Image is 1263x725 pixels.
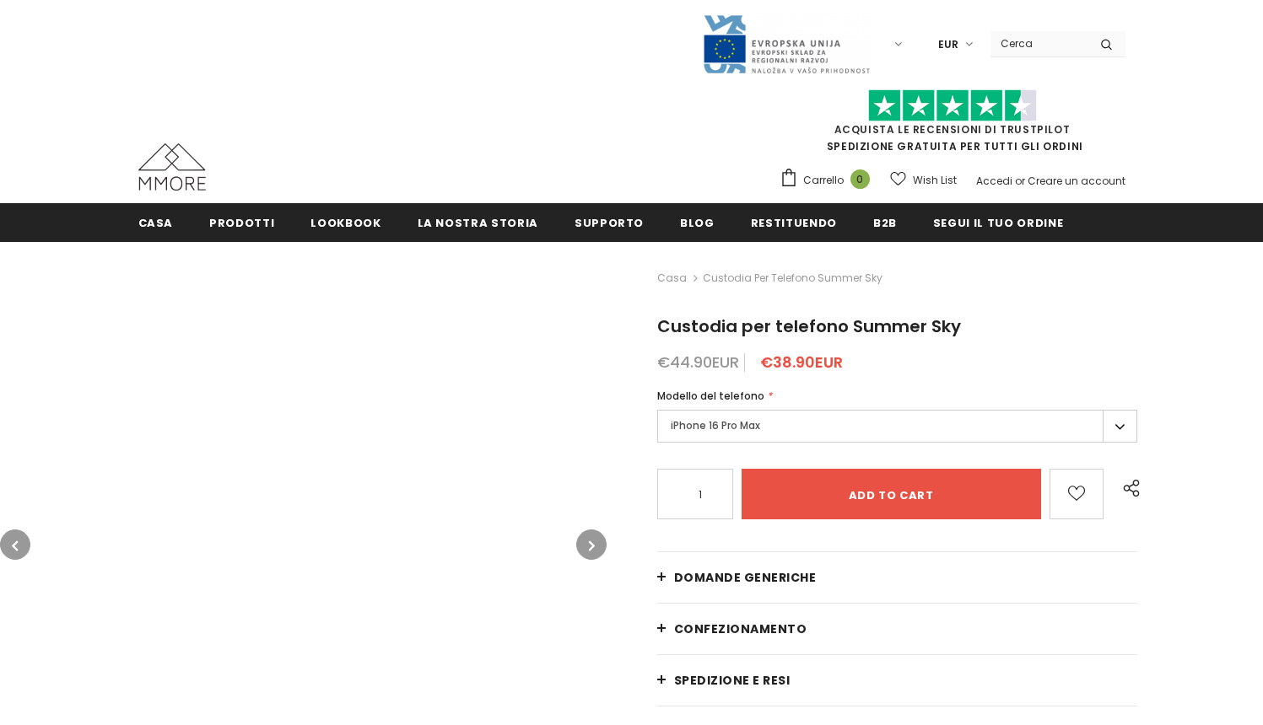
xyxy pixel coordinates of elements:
[657,268,687,288] a: Casa
[657,552,1138,603] a: Domande generiche
[674,620,807,637] span: CONFEZIONAMENTO
[760,352,843,373] span: €38.90EUR
[938,36,958,53] span: EUR
[575,215,644,231] span: supporto
[751,215,837,231] span: Restituendo
[933,215,1063,231] span: Segui il tuo ordine
[657,604,1138,654] a: CONFEZIONAMENTO
[703,268,882,288] span: Custodia per telefono Summer Sky
[742,469,1041,519] input: Add to cart
[674,672,791,689] span: Spedizione e resi
[310,215,381,231] span: Lookbook
[575,203,644,241] a: supporto
[780,97,1125,153] span: SPEDIZIONE GRATUITA PER TUTTI GLI ORDINI
[680,215,715,231] span: Blog
[913,172,957,189] span: Wish List
[657,389,764,403] span: Modello del telefono
[418,215,538,231] span: La nostra storia
[209,215,274,231] span: Prodotti
[1028,174,1125,188] a: Creare un account
[873,215,897,231] span: B2B
[674,569,817,586] span: Domande generiche
[680,203,715,241] a: Blog
[933,203,1063,241] a: Segui il tuo ordine
[1015,174,1025,188] span: or
[702,13,871,75] img: Javni Razpis
[657,410,1138,443] label: iPhone 16 Pro Max
[976,174,1012,188] a: Accedi
[138,203,174,241] a: Casa
[890,165,957,195] a: Wish List
[418,203,538,241] a: La nostra storia
[868,89,1037,122] img: Fidati di Pilot Stars
[310,203,381,241] a: Lookbook
[702,36,871,51] a: Javni Razpis
[138,143,206,191] img: Casi MMORE
[803,172,844,189] span: Carrello
[834,122,1071,137] a: Acquista le recensioni di TrustPilot
[657,314,961,338] span: Custodia per telefono Summer Sky
[873,203,897,241] a: B2B
[209,203,274,241] a: Prodotti
[990,31,1088,56] input: Search Site
[138,215,174,231] span: Casa
[657,655,1138,706] a: Spedizione e resi
[850,169,870,189] span: 0
[657,352,739,373] span: €44.90EUR
[751,203,837,241] a: Restituendo
[780,168,878,193] a: Carrello 0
